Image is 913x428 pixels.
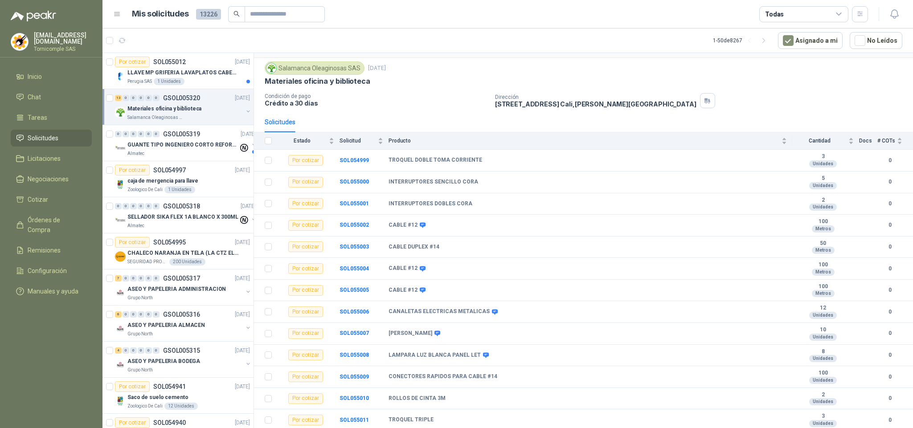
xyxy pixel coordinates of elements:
b: 2 [792,197,854,204]
img: Company Logo [115,395,126,406]
span: Solicitudes [28,133,58,143]
b: 100 [792,218,854,225]
a: Por cotizarSOL054941[DATE] Company LogoSaco de suelo cementoZoologico De Cali12 Unidades [102,378,254,414]
p: SOL054940 [153,420,186,426]
div: Solicitudes [265,117,295,127]
b: CABLE #12 [389,222,418,229]
b: 0 [877,286,902,294]
div: 0 [138,311,144,318]
div: Por cotizar [115,57,150,67]
a: Inicio [11,68,92,85]
a: Por cotizarSOL055012[DATE] Company LogoLLAVE MP GRIFERIA LAVAPLATOS CABEZA EXTRAIBLEPerugia SAS1 ... [102,53,254,89]
p: [DATE] [235,346,250,355]
p: Salamanca Oleaginosas SAS [127,114,184,121]
div: 12 Unidades [164,403,198,410]
img: Company Logo [115,359,126,370]
p: Grupo North [127,294,153,302]
div: Por cotizar [288,415,323,425]
p: GSOL005319 [163,131,200,137]
p: SEGURIDAD PROVISER LTDA [127,258,168,265]
p: Condición de pago [265,93,488,99]
a: Órdenes de Compra [11,212,92,238]
span: Tareas [28,113,47,122]
a: Licitaciones [11,150,92,167]
div: 0 [130,311,137,318]
th: Producto [389,132,792,150]
p: [EMAIL_ADDRESS][DOMAIN_NAME] [34,32,92,45]
a: SOL055008 [340,352,369,358]
div: Unidades [809,398,837,405]
p: [DATE] [235,238,250,247]
b: TROQUEL DOBLE TOMA CORRIENTE [389,157,482,164]
b: 8 [792,348,854,355]
span: # COTs [877,138,895,144]
p: ASEO Y PAPELERIA ALMACEN [127,321,205,330]
p: Tornicomple SAS [34,46,92,52]
button: Asignado a mi [778,32,843,49]
h1: Mis solicitudes [132,8,189,20]
p: [DATE] [235,419,250,427]
div: Unidades [809,377,837,384]
div: 0 [145,275,152,281]
a: SOL055003 [340,244,369,250]
img: Logo peakr [11,11,56,21]
p: Almatec [127,150,144,157]
span: search [233,11,240,17]
a: SOL055005 [340,287,369,293]
div: 0 [138,275,144,281]
b: SOL055010 [340,395,369,401]
div: Metros [812,247,835,254]
p: GSOL005316 [163,311,200,318]
p: Grupo North [127,330,153,338]
div: Por cotizar [288,155,323,166]
a: SOL055007 [340,330,369,336]
p: [DATE] [235,310,250,319]
b: SOL055001 [340,200,369,207]
a: SOL055004 [340,265,369,272]
span: 13226 [196,9,221,20]
b: 2 [792,391,854,399]
th: Estado [277,132,340,150]
div: Unidades [809,160,837,167]
p: [DATE] [368,64,386,73]
p: Dirección [495,94,696,100]
p: [DATE] [241,130,256,139]
a: 6 0 0 0 0 0 GSOL005316[DATE] Company LogoASEO Y PAPELERIA ALMACENGrupo North [115,309,252,338]
div: Metros [812,290,835,297]
p: SOL055012 [153,59,186,65]
b: 0 [877,243,902,251]
img: Company Logo [115,71,126,82]
div: 0 [115,131,122,137]
p: GSOL005318 [163,203,200,209]
span: Cotizar [28,195,48,204]
div: 4 [115,347,122,354]
div: 0 [145,311,152,318]
a: Por cotizarSOL054995[DATE] Company LogoCHALECO NARANJA EN TELA (LA CTZ ELEGIDA DEBE ENVIAR MUESTR... [102,233,254,269]
b: CABLE #12 [389,265,418,272]
div: 0 [145,131,152,137]
span: Negociaciones [28,174,69,184]
p: [DATE] [235,58,250,66]
div: 6 [115,311,122,318]
div: 1 - 50 de 8267 [713,33,771,48]
span: Remisiones [28,245,61,255]
b: [PERSON_NAME] [389,330,432,337]
img: Company Logo [115,107,126,118]
p: [DATE] [235,94,250,102]
p: LLAVE MP GRIFERIA LAVAPLATOS CABEZA EXTRAIBLE [127,69,238,77]
p: SOL054997 [153,167,186,173]
b: CONECTORES RAPIDOS PARA CABLE #14 [389,373,497,380]
p: [DATE] [235,383,250,391]
p: Zoologico De Cali [127,186,163,193]
a: Solicitudes [11,130,92,147]
p: [DATE] [241,202,256,211]
a: Chat [11,89,92,106]
b: LAMPARA LUZ BLANCA PANEL LET [389,352,481,359]
b: 0 [877,394,902,403]
div: Todas [765,9,784,19]
p: Materiales oficina y biblioteca [127,105,201,113]
div: 0 [153,347,160,354]
a: Por cotizarSOL054997[DATE] Company Logocaja de mergencia para llaveZoologico De Cali1 Unidades [102,161,254,197]
b: 0 [877,221,902,229]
